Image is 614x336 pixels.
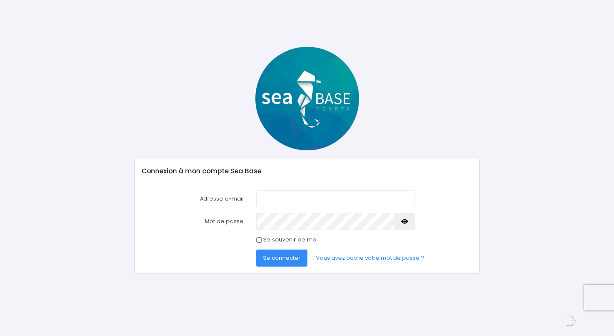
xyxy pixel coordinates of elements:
div: Connexion à mon compte Sea Base [135,159,479,183]
span: Se connecter [263,254,301,262]
label: Mot de passe [135,213,249,230]
button: Se connecter [256,250,307,267]
label: Adresse e-mail [135,190,249,207]
label: Se souvenir de moi [263,235,318,244]
a: Vous avez oublié votre mot de passe ? [309,250,431,267]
